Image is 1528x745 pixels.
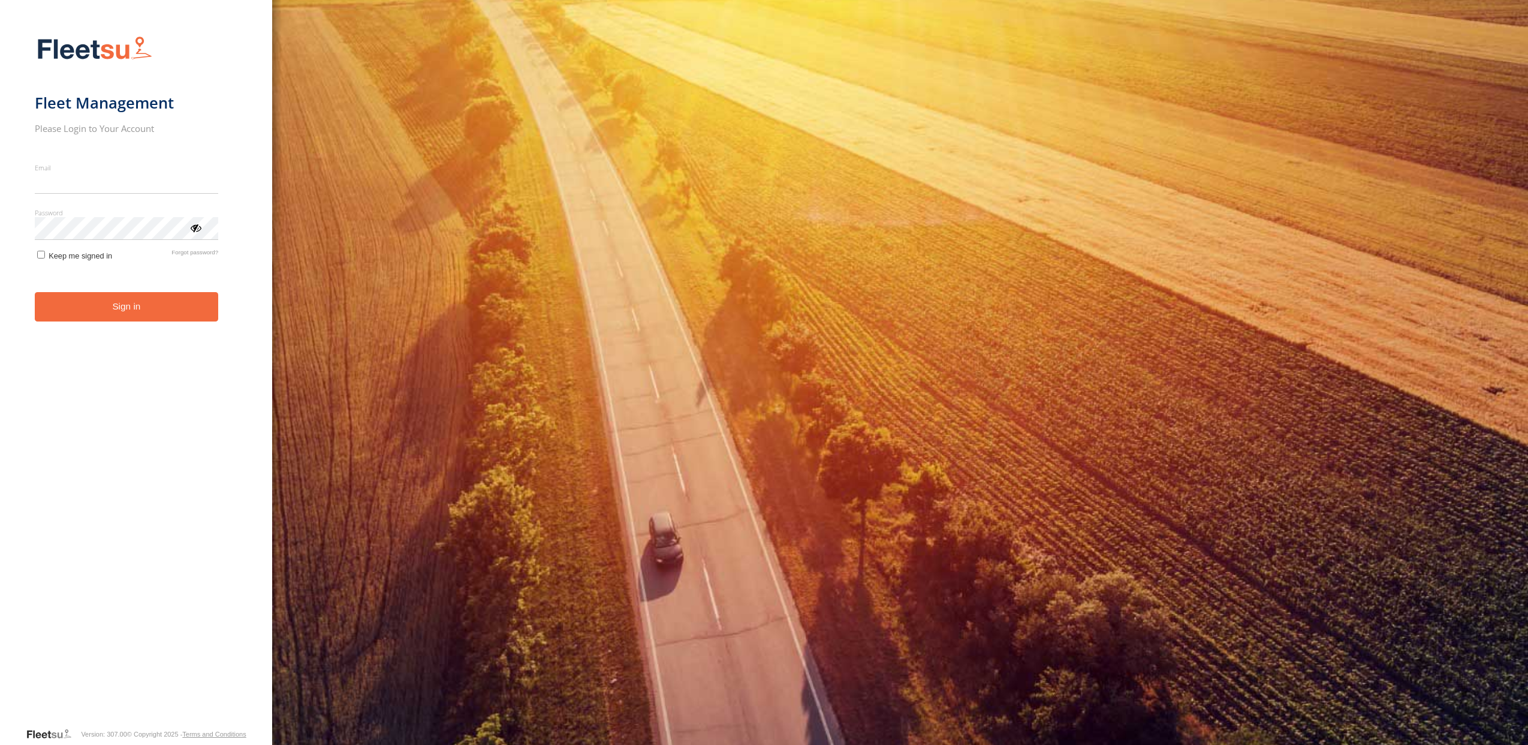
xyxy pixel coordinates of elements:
[35,208,219,217] label: Password
[171,249,218,260] a: Forgot password?
[35,163,219,172] label: Email
[127,731,246,738] div: © Copyright 2025 -
[182,731,246,738] a: Terms and Conditions
[189,221,201,233] div: ViewPassword
[26,728,81,740] a: Visit our Website
[49,251,112,260] span: Keep me signed in
[35,29,238,727] form: main
[35,93,219,113] h1: Fleet Management
[35,292,219,322] button: Sign in
[35,122,219,134] h2: Please Login to Your Account
[35,34,155,64] img: Fleetsu
[81,731,126,738] div: Version: 307.00
[37,251,45,259] input: Keep me signed in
